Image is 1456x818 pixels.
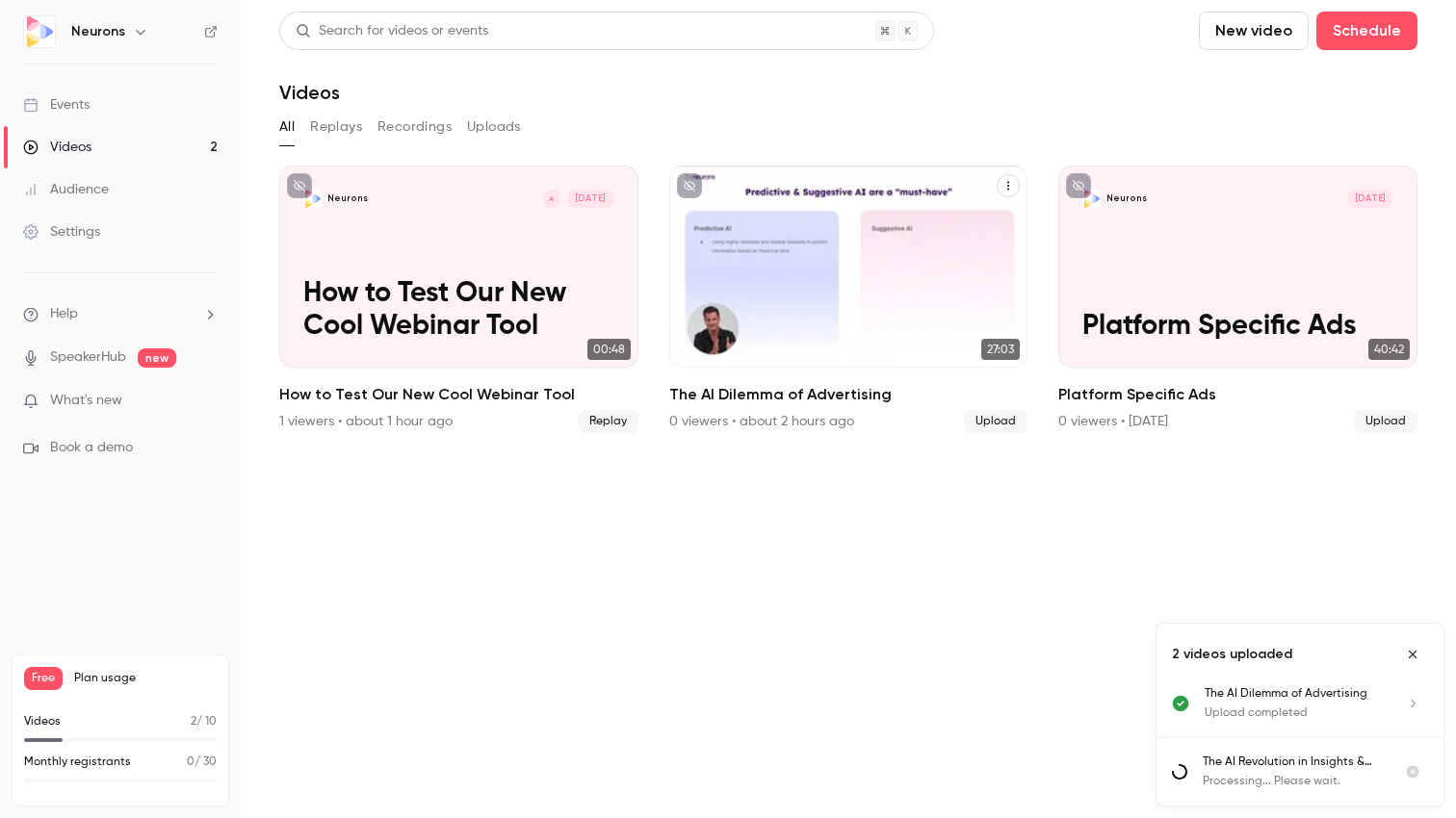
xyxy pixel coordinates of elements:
[1058,166,1417,433] li: Platform Specific Ads
[1203,754,1382,771] p: The AI Revolution in Insights & Marketing
[1205,704,1382,722] p: Upload completed
[467,112,521,142] button: Uploads
[981,339,1020,360] span: 27:03
[587,339,631,360] span: 00:48
[1058,412,1168,431] div: 0 viewers • [DATE]
[1205,685,1428,722] a: The AI Dilemma of AdvertisingUpload completed
[1058,166,1417,433] a: Platform Specific AdsNeurons[DATE]Platform Specific Ads40:42Platform Specific Ads0 viewers • [DAT...
[191,716,196,728] span: 2
[1106,192,1147,205] p: Neurons
[23,304,218,324] li: help-dropdown-opener
[303,190,322,208] img: How to Test Our New Cool Webinar Tool
[1397,639,1428,670] button: Close uploads list
[191,713,217,730] p: / 10
[50,391,122,411] span: What's new
[1397,756,1428,787] button: Cancel upload
[1316,12,1417,50] button: Schedule
[542,189,562,209] div: A
[187,754,217,771] p: / 30
[1199,12,1309,50] button: New video
[669,166,1028,433] a: 27:03The AI Dilemma of Advertising0 viewers • about 2 hours agoUpload
[279,166,638,433] li: How to Test Our New Cool Webinar Tool
[23,180,109,199] div: Audience
[138,348,176,368] span: new
[71,22,125,41] h6: Neurons
[1354,410,1417,433] span: Upload
[187,756,195,768] span: 0
[303,278,613,344] p: How to Test Our New Cool Webinar Tool
[24,16,55,47] img: Neurons
[669,412,854,431] div: 0 viewers • about 2 hours ago
[1203,773,1382,790] p: Processing... Please wait.
[287,173,312,198] button: unpublished
[23,95,90,115] div: Events
[23,138,91,157] div: Videos
[24,667,63,690] span: Free
[74,671,217,686] span: Plan usage
[279,412,453,431] div: 1 viewers • about 1 hour ago
[669,383,1028,406] h2: The AI Dilemma of Advertising
[50,438,133,458] span: Book a demo
[1172,645,1292,664] p: 2 videos uploaded
[279,166,638,433] a: How to Test Our New Cool Webinar ToolNeuronsA[DATE]How to Test Our New Cool Webinar Tool00:48How ...
[279,12,1417,806] section: Videos
[50,304,78,324] span: Help
[327,192,368,205] p: Neurons
[669,166,1028,433] li: The AI Dilemma of Advertising
[24,713,61,730] p: Videos
[1368,339,1410,360] span: 40:42
[50,347,126,368] a: SpeakerHub
[23,222,100,242] div: Settings
[964,410,1027,433] span: Upload
[1082,190,1101,208] img: Platform Specific Ads
[1082,311,1392,344] p: Platform Specific Ads
[1347,190,1393,208] span: [DATE]
[578,410,638,433] span: Replay
[279,383,638,406] h2: How to Test Our New Cool Webinar Tool
[1058,383,1417,406] h2: Platform Specific Ads
[24,754,131,771] p: Monthly registrants
[296,21,488,41] div: Search for videos or events
[279,81,340,104] h1: Videos
[377,112,452,142] button: Recordings
[677,173,702,198] button: unpublished
[310,112,362,142] button: Replays
[279,112,295,142] button: All
[195,393,218,410] iframe: Noticeable Trigger
[1205,685,1382,703] p: The AI Dilemma of Advertising
[279,166,1417,433] ul: Videos
[567,190,613,208] span: [DATE]
[1066,173,1091,198] button: unpublished
[1157,685,1443,805] ul: Uploads list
